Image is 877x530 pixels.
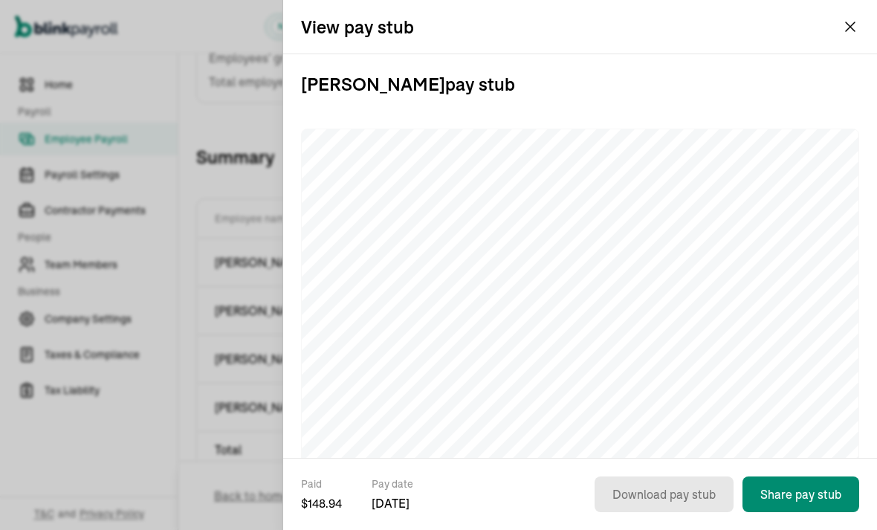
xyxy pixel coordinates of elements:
span: $ 148.94 [301,494,342,512]
button: Download pay stub [595,476,734,512]
span: [DATE] [372,494,413,512]
span: Paid [301,476,342,491]
h2: View pay stub [301,15,414,39]
span: Pay date [372,476,413,491]
button: Share pay stub [742,476,859,512]
h3: [PERSON_NAME] pay stub [301,54,859,114]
